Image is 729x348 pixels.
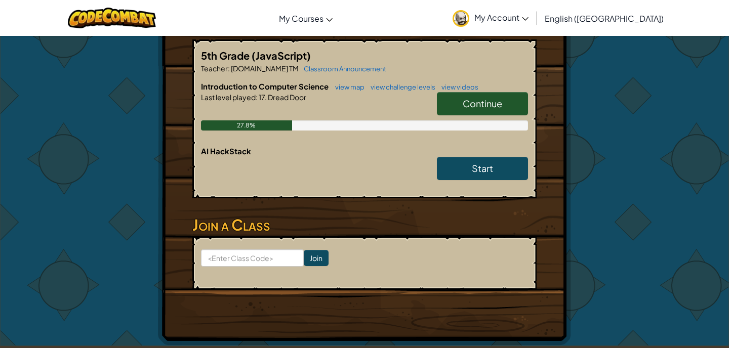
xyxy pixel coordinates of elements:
[68,8,156,28] img: CodeCombat logo
[474,12,529,23] span: My Account
[366,83,435,91] a: view challenge levels
[201,120,292,130] div: 27.8%
[201,93,256,102] span: Last level played
[267,93,306,102] span: Dread Door
[201,249,304,267] input: <Enter Class Code>
[472,162,493,174] span: Start
[252,49,311,62] span: (JavaScript)
[256,93,258,102] span: :
[192,213,537,236] h3: Join a Class
[201,64,228,73] span: Teacher
[228,64,230,73] span: :
[545,13,664,24] span: English ([GEOGRAPHIC_DATA])
[299,65,386,73] a: Classroom Announcement
[540,5,669,32] a: English ([GEOGRAPHIC_DATA])
[436,83,478,91] a: view videos
[201,146,251,156] span: AI HackStack
[230,64,299,73] span: [DOMAIN_NAME] TM
[330,83,364,91] a: view map
[453,10,469,27] img: avatar
[279,13,323,24] span: My Courses
[304,250,329,266] input: Join
[448,2,534,34] a: My Account
[258,93,267,102] span: 17.
[437,157,528,180] a: Start
[201,81,330,91] span: Introduction to Computer Science
[201,49,252,62] span: 5th Grade
[274,5,338,32] a: My Courses
[463,98,502,109] span: Continue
